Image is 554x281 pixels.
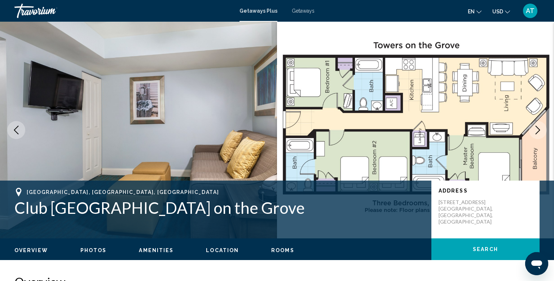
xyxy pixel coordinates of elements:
[27,189,219,195] span: [GEOGRAPHIC_DATA], [GEOGRAPHIC_DATA], [GEOGRAPHIC_DATA]
[139,247,173,254] button: Amenities
[431,238,540,260] button: Search
[468,9,475,14] span: en
[529,121,547,139] button: Next image
[439,188,532,194] p: Address
[525,252,548,275] iframe: Button to launch messaging window
[439,199,496,225] p: [STREET_ADDRESS] [GEOGRAPHIC_DATA], [GEOGRAPHIC_DATA], [GEOGRAPHIC_DATA]
[14,4,232,18] a: Travorium
[521,3,540,18] button: User Menu
[468,6,482,17] button: Change language
[473,247,498,252] span: Search
[14,247,48,254] button: Overview
[492,9,503,14] span: USD
[492,6,510,17] button: Change currency
[7,121,25,139] button: Previous image
[239,8,277,14] a: Getaways Plus
[292,8,315,14] a: Getaways
[526,7,535,14] span: AT
[206,247,239,254] button: Location
[80,247,107,254] button: Photos
[271,247,294,254] button: Rooms
[14,198,424,217] h1: Club [GEOGRAPHIC_DATA] on the Grove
